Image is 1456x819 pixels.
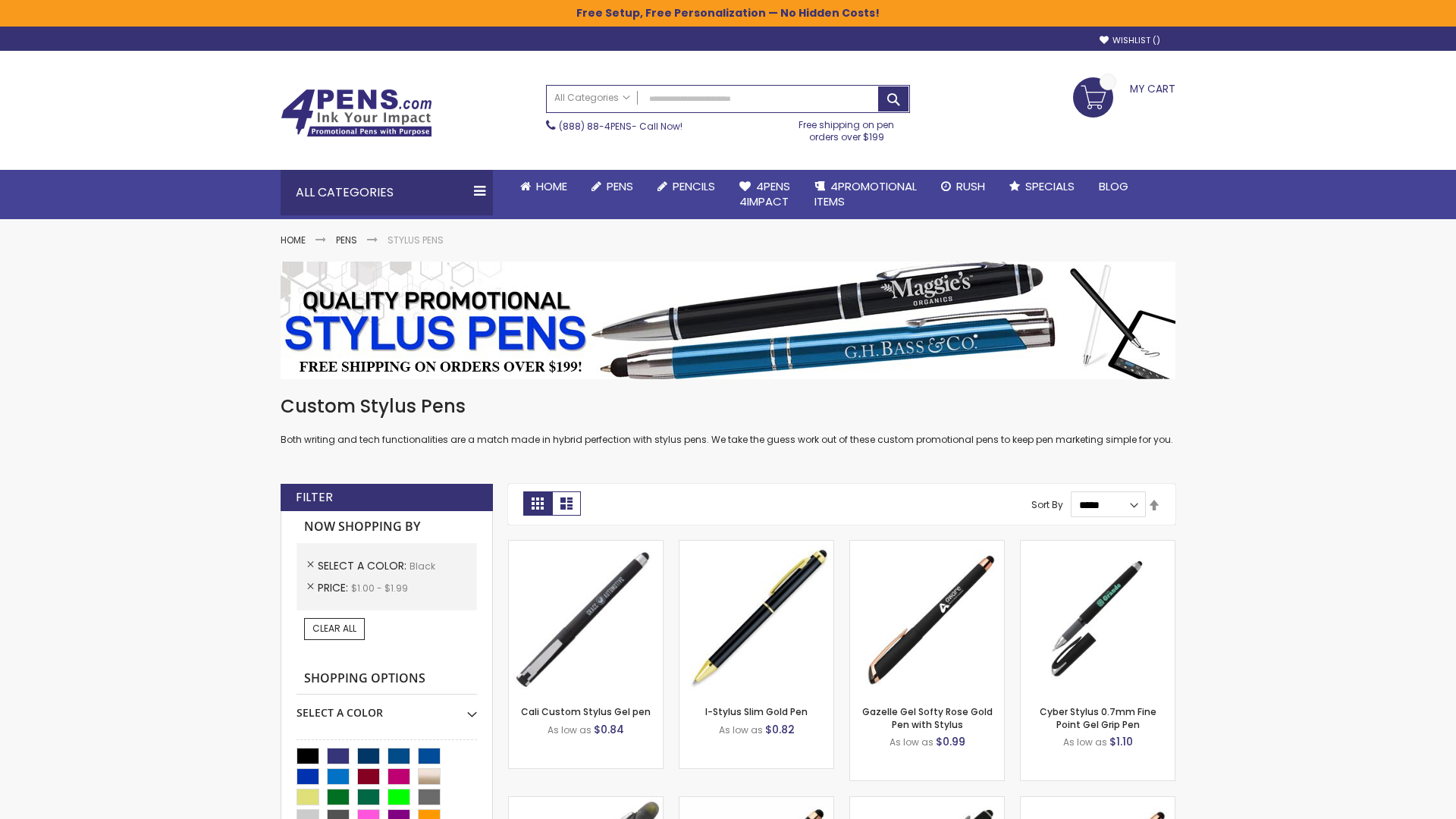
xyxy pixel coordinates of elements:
[547,86,638,111] a: All Categories
[1100,35,1160,46] a: Wishlist
[351,582,408,595] span: $1.00 - $1.99
[1025,178,1075,194] span: Specials
[679,796,833,809] a: Islander Softy Rose Gold Gel Pen with Stylus-Black
[594,722,624,737] span: $0.84
[409,560,435,573] span: Black
[850,541,1004,695] img: Gazelle Gel Softy Rose Gold Pen with Stylus-Black
[509,796,663,809] a: Souvenir® Jalan Highlighter Stylus Pen Combo-Black
[548,723,591,736] span: As low as
[1031,498,1063,511] label: Sort By
[336,234,357,246] a: Pens
[890,736,934,748] span: As low as
[297,663,477,695] strong: Shopping Options
[739,178,790,209] span: 4Pens 4impact
[1040,705,1156,730] a: Cyber Stylus 0.7mm Fine Point Gel Grip Pen
[318,558,409,573] span: Select A Color
[509,541,663,695] img: Cali Custom Stylus Gel pen-Black
[765,722,795,737] span: $0.82
[554,92,630,104] span: All Categories
[679,541,833,695] img: I-Stylus Slim Gold-Black
[297,695,477,720] div: Select A Color
[679,540,833,553] a: I-Stylus Slim Gold-Black
[956,178,985,194] span: Rush
[862,705,993,730] a: Gazelle Gel Softy Rose Gold Pen with Stylus
[281,234,306,246] a: Home
[559,120,632,133] a: (888) 88-4PENS
[850,796,1004,809] a: Custom Soft Touch® Metal Pens with Stylus-Black
[304,618,365,639] a: Clear All
[281,394,1175,419] h1: Custom Stylus Pens
[312,622,356,635] span: Clear All
[523,491,552,516] strong: Grid
[1099,178,1128,194] span: Blog
[296,489,333,506] strong: Filter
[850,540,1004,553] a: Gazelle Gel Softy Rose Gold Pen with Stylus-Black
[719,723,763,736] span: As low as
[607,178,633,194] span: Pens
[318,580,351,595] span: Price
[783,113,911,143] div: Free shipping on pen orders over $199
[559,120,682,133] span: - Call Now!
[1021,541,1175,695] img: Cyber Stylus 0.7mm Fine Point Gel Grip Pen-Black
[936,734,965,749] span: $0.99
[673,178,715,194] span: Pencils
[705,705,808,718] a: I-Stylus Slim Gold Pen
[297,511,477,543] strong: Now Shopping by
[281,394,1175,447] div: Both writing and tech functionalities are a match made in hybrid perfection with stylus pens. We ...
[281,262,1175,379] img: Stylus Pens
[521,705,651,718] a: Cali Custom Stylus Gel pen
[997,170,1087,203] a: Specials
[509,540,663,553] a: Cali Custom Stylus Gel pen-Black
[508,170,579,203] a: Home
[814,178,917,209] span: 4PROMOTIONAL ITEMS
[929,170,997,203] a: Rush
[1109,734,1133,749] span: $1.10
[1021,796,1175,809] a: Gazelle Gel Softy Rose Gold Pen with Stylus - ColorJet-Black
[1021,540,1175,553] a: Cyber Stylus 0.7mm Fine Point Gel Grip Pen-Black
[281,170,493,215] div: All Categories
[727,170,802,219] a: 4Pens4impact
[645,170,727,203] a: Pencils
[388,234,444,246] strong: Stylus Pens
[1087,170,1141,203] a: Blog
[579,170,645,203] a: Pens
[281,89,432,137] img: 4Pens Custom Pens and Promotional Products
[802,170,929,219] a: 4PROMOTIONALITEMS
[536,178,567,194] span: Home
[1063,736,1107,748] span: As low as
